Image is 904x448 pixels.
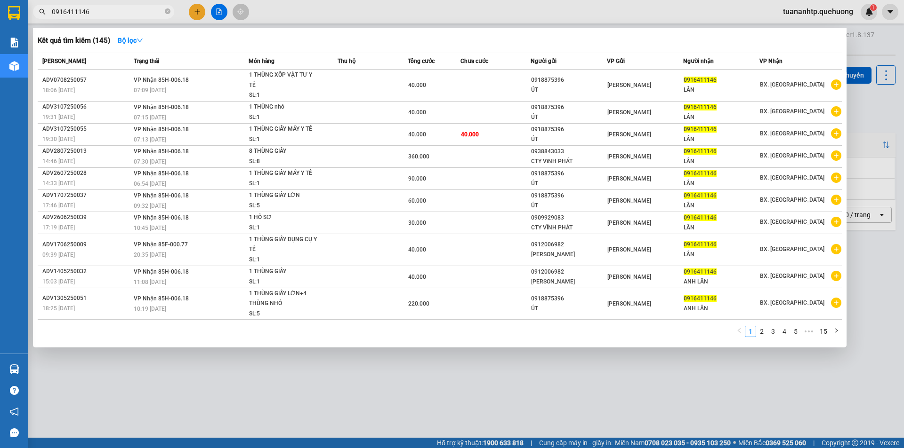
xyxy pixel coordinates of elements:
[42,75,131,85] div: ADV0708250057
[817,326,830,337] a: 15
[42,267,131,276] div: ADV1405250032
[831,244,841,254] span: plus-circle
[249,267,320,277] div: 1 THÙNG GIẤY
[408,131,426,138] span: 40.000
[531,250,606,259] div: [PERSON_NAME]
[249,134,320,145] div: SL: 1
[684,201,759,211] div: LÂN
[118,37,143,44] strong: Bộ lọc
[684,179,759,189] div: LÂN
[684,157,759,166] div: LÂN
[42,224,75,231] span: 17:19 [DATE]
[607,109,651,116] span: [PERSON_NAME]
[531,147,606,157] div: 0938843033
[684,250,759,259] div: LÂN
[684,77,717,83] span: 0916411146
[779,326,790,337] a: 4
[137,37,143,44] span: down
[249,146,320,157] div: 8 THÙNG GIẤY
[249,235,320,255] div: 1 THÙNG GIẤY DỤNG CỤ Y TẾ
[759,58,783,64] span: VP Nhận
[831,271,841,281] span: plus-circle
[531,125,606,134] div: 0918875396
[684,295,717,302] span: 0916411146
[249,179,320,189] div: SL: 1
[760,246,824,252] span: BX. [GEOGRAPHIC_DATA]
[249,277,320,287] div: SL: 1
[42,293,131,303] div: ADV1305250051
[531,157,606,166] div: CTY VĩNH PHÁT
[249,112,320,123] div: SL: 1
[684,192,717,199] span: 0916411146
[531,304,606,314] div: ÚT
[831,150,841,161] span: plus-circle
[408,220,426,226] span: 30.000
[42,136,75,142] span: 19:30 [DATE]
[52,7,163,17] input: Tìm tên, số ĐT hoặc mã đơn
[42,146,131,156] div: ADV2807250013
[408,175,426,182] span: 90.000
[8,6,20,20] img: logo-vxr
[684,304,759,314] div: ANH LÂN
[408,197,426,204] span: 60.000
[42,278,75,285] span: 15:03 [DATE]
[531,169,606,179] div: 0918875396
[791,326,801,337] a: 5
[460,58,488,64] span: Chưa cước
[134,268,189,275] span: VP Nhận 85H-006.18
[249,90,320,101] div: SL: 1
[249,157,320,167] div: SL: 8
[684,241,717,248] span: 0916411146
[165,8,170,16] span: close-circle
[801,326,816,337] span: •••
[10,428,19,437] span: message
[249,190,320,201] div: 1 THÙNG GIẤY LỚN
[134,77,189,83] span: VP Nhận 85H-006.18
[42,202,75,209] span: 17:46 [DATE]
[684,170,717,177] span: 0916411146
[338,58,355,64] span: Thu hộ
[607,246,651,253] span: [PERSON_NAME]
[531,191,606,201] div: 0918875396
[42,114,75,120] span: 19:31 [DATE]
[408,246,426,253] span: 40.000
[42,252,75,258] span: 09:39 [DATE]
[249,223,320,233] div: SL: 1
[607,220,651,226] span: [PERSON_NAME]
[684,112,759,122] div: LÂN
[408,109,426,116] span: 40.000
[760,108,824,115] span: BX. [GEOGRAPHIC_DATA]
[831,128,841,139] span: plus-circle
[684,126,717,133] span: 0916411146
[760,196,824,203] span: BX. [GEOGRAPHIC_DATA]
[9,61,19,71] img: warehouse-icon
[408,300,429,307] span: 220.000
[134,279,166,285] span: 11:08 [DATE]
[38,36,110,46] h3: Kết quả tìm kiếm ( 145 )
[831,217,841,227] span: plus-circle
[10,407,19,416] span: notification
[408,274,426,280] span: 40.000
[531,294,606,304] div: 0918875396
[408,82,426,88] span: 40.000
[684,85,759,95] div: LÂN
[249,212,320,223] div: 1 HỒ SƠ
[134,192,189,199] span: VP Nhận 85H-006.18
[42,58,86,64] span: [PERSON_NAME]
[760,219,824,225] span: BX. [GEOGRAPHIC_DATA]
[531,134,606,144] div: ÚT
[42,305,75,312] span: 18:25 [DATE]
[607,274,651,280] span: [PERSON_NAME]
[760,273,824,279] span: BX. [GEOGRAPHIC_DATA]
[684,134,759,144] div: LÂN
[249,201,320,211] div: SL: 5
[249,70,320,90] div: 1 THÙNG XỐP VẬT TƯ Y TẾ
[745,326,756,337] a: 1
[42,102,131,112] div: ADV3107250056
[134,203,166,209] span: 09:32 [DATE]
[683,58,714,64] span: Người nhận
[684,277,759,287] div: ANH LÂN
[110,33,151,48] button: Bộ lọcdown
[42,87,75,94] span: 18:06 [DATE]
[10,386,19,395] span: question-circle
